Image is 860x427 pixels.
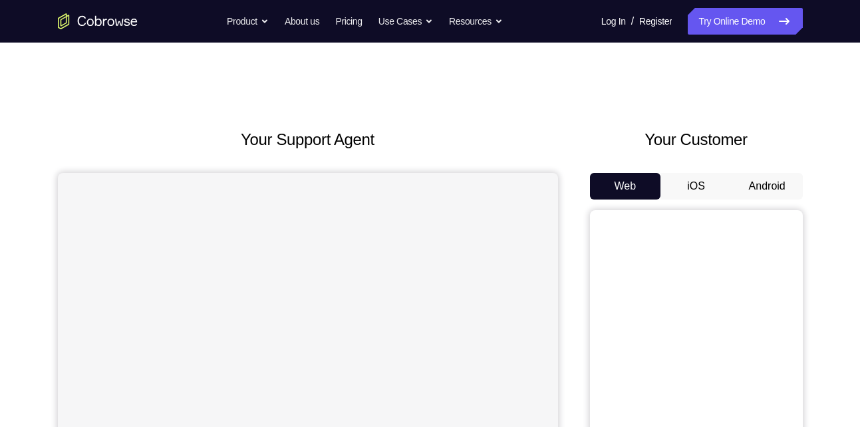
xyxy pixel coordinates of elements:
[590,173,661,200] button: Web
[688,8,802,35] a: Try Online Demo
[227,8,269,35] button: Product
[58,13,138,29] a: Go to the home page
[732,173,803,200] button: Android
[639,8,672,35] a: Register
[660,173,732,200] button: iOS
[631,13,634,29] span: /
[335,8,362,35] a: Pricing
[378,8,433,35] button: Use Cases
[601,8,626,35] a: Log In
[449,8,503,35] button: Resources
[58,128,558,152] h2: Your Support Agent
[590,128,803,152] h2: Your Customer
[285,8,319,35] a: About us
